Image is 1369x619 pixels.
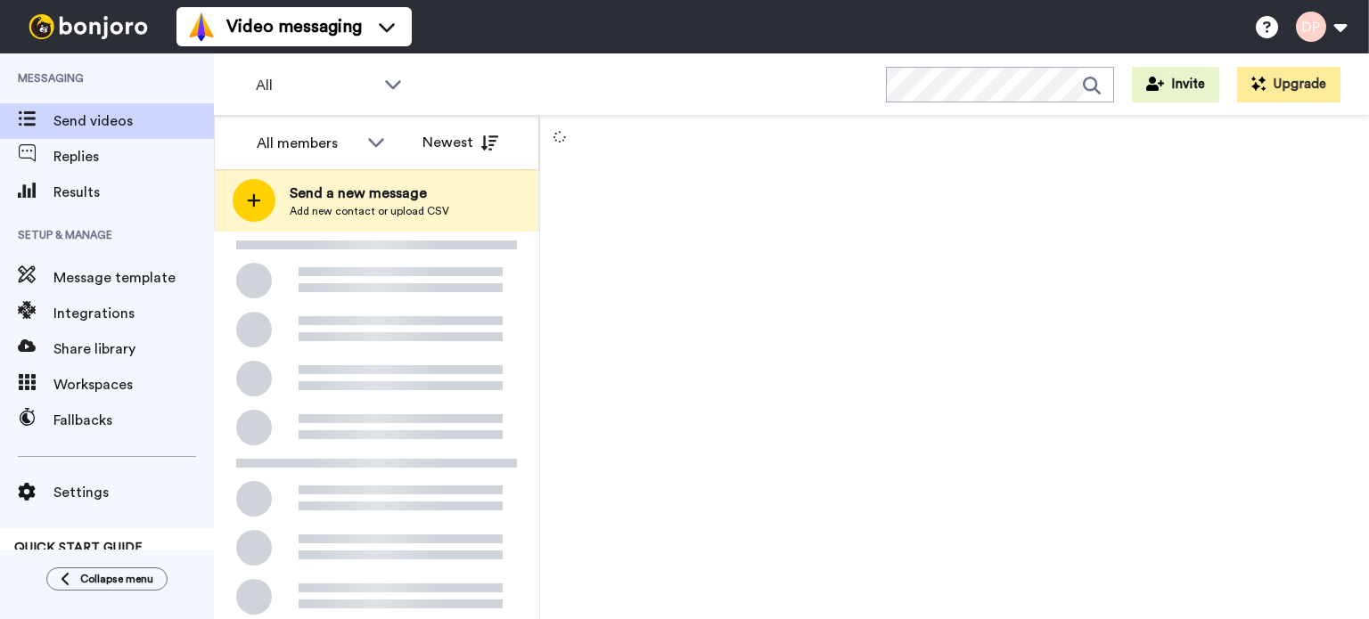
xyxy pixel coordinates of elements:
span: Settings [53,482,214,503]
span: Replies [53,146,214,167]
span: All [256,75,375,96]
span: Video messaging [226,14,362,39]
span: Results [53,182,214,203]
span: Send a new message [290,183,449,204]
button: Newest [409,125,512,160]
span: Message template [53,267,214,289]
div: All members [257,133,358,154]
span: Send videos [53,110,214,132]
button: Collapse menu [46,567,168,590]
span: Share library [53,338,214,360]
span: Collapse menu [80,572,153,586]
span: Add new contact or upload CSV [290,204,449,218]
button: Upgrade [1237,67,1340,102]
img: bj-logo-header-white.svg [21,14,155,39]
img: vm-color.svg [187,12,216,41]
span: Fallbacks [53,410,214,431]
button: Invite [1132,67,1219,102]
span: Integrations [53,303,214,324]
span: QUICK START GUIDE [14,542,143,554]
span: Workspaces [53,374,214,395]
